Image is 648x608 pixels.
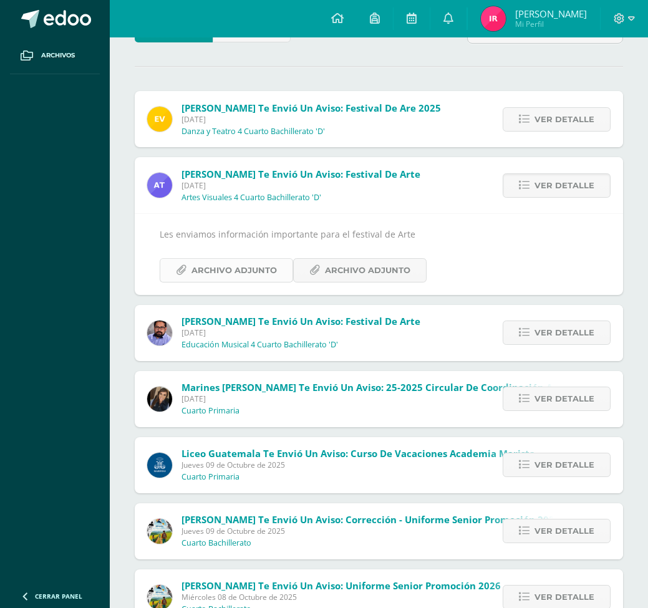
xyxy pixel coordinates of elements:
span: Ver detalle [534,519,594,543]
span: [DATE] [181,327,420,338]
div: Les enviamos información importante para el festival de Arte [160,226,598,282]
span: Miércoles 08 de Octubre de 2025 [181,592,501,602]
span: Jueves 09 de Octubre de 2025 [181,460,535,470]
span: [PERSON_NAME] te envió un aviso: Corrección - Uniforme Senior Promoción 2026 [181,513,560,526]
span: [PERSON_NAME] [515,7,587,20]
span: Cerrar panel [35,592,82,601]
img: b41cd0bd7c5dca2e84b8bd7996f0ae72.png [147,453,172,478]
span: [PERSON_NAME] te envió un aviso: Festival de Arte [181,315,420,327]
img: a257b9d1af4285118f73fe144f089b76.png [147,519,172,544]
a: Archivo Adjunto [160,258,293,282]
p: Cuarto Primaria [181,472,239,482]
img: fe2f5d220dae08f5bb59c8e1ae6aeac3.png [147,321,172,345]
span: [DATE] [181,180,420,191]
span: Jueves 09 de Octubre de 2025 [181,526,560,536]
span: Ver detalle [534,321,594,344]
span: [PERSON_NAME] te envió un aviso: Festival de are 2025 [181,102,441,114]
span: Ver detalle [534,174,594,197]
span: Liceo Guatemala te envió un aviso: Curso de vacaciones Academia Marista [181,447,535,460]
span: Archivos [41,51,75,60]
span: [DATE] [181,114,441,125]
p: Danza y Teatro 4 Cuarto Bachillerato 'D' [181,127,325,137]
span: Ver detalle [534,387,594,410]
p: Artes Visuales 4 Cuarto Bachillerato 'D' [181,193,321,203]
img: b2c2324d461816bf8380d3aecd38491b.png [481,6,506,31]
img: 383db5ddd486cfc25017fad405f5d727.png [147,107,172,132]
span: [DATE] [181,393,598,404]
span: Archivo Adjunto [191,259,277,282]
a: Archivo Adjunto [293,258,427,282]
p: Cuarto Bachillerato [181,538,251,548]
p: Educación Musical 4 Cuarto Bachillerato 'D' [181,340,338,350]
p: Cuarto Primaria [181,406,239,416]
span: Mi Perfil [515,19,587,29]
span: Ver detalle [534,453,594,476]
a: Archivos [10,37,100,74]
span: [PERSON_NAME] te envió un aviso: Uniforme Senior Promoción 2026 [181,579,501,592]
img: e0d417c472ee790ef5578283e3430836.png [147,173,172,198]
span: Ver detalle [534,108,594,131]
span: [PERSON_NAME] te envió un aviso: Festival de Arte [181,168,420,180]
img: 6f99ca85ee158e1ea464f4dd0b53ae36.png [147,387,172,412]
span: Archivo Adjunto [325,259,410,282]
span: Marines [PERSON_NAME] te envió un aviso: 25-2025 Circular de Coordinación Académica [181,381,598,393]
